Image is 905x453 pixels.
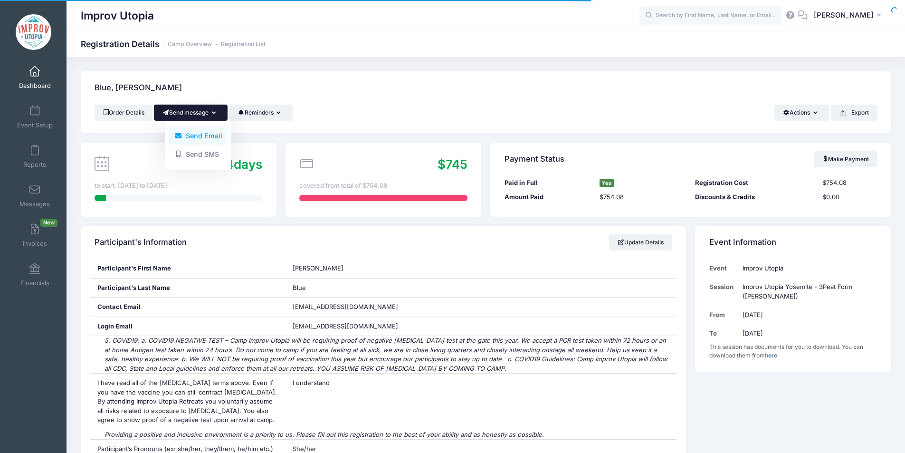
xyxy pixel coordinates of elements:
div: Paid in Full [500,178,595,188]
div: $754.08 [595,193,691,202]
h4: Event Information [709,229,776,256]
div: I have read all of the [MEDICAL_DATA] terms above. Even if you have the vaccine you can still con... [90,374,286,430]
div: Registration Cost [691,178,818,188]
span: Messages [19,200,50,208]
h4: Participant's Information [95,229,187,256]
a: Dashboard [12,61,57,94]
button: Export [831,105,877,121]
button: [PERSON_NAME] [808,5,891,27]
div: Discounts & Credits [691,193,818,202]
div: to start. [DATE] to [DATE] [95,181,262,191]
div: $754.08 [818,178,882,188]
div: Providing a positive and inclusive environment is a priority to us. Please fill out this registra... [90,430,677,440]
a: InvoicesNew [12,219,57,252]
a: Registration List [221,41,266,48]
span: Blue [293,284,306,291]
div: Contact Email [90,298,286,317]
h4: Payment Status [505,145,564,173]
button: Send message [154,105,228,121]
input: Search by First Name, Last Name, or Email... [639,6,782,25]
div: Login Email [90,317,286,336]
a: Send SMS [169,145,227,163]
h1: Registration Details [81,39,266,49]
a: Messages [12,179,57,212]
span: 14 [220,157,234,172]
a: Make Payment [814,151,877,167]
td: Improv Utopia Yosemite - 3Peat Form ([PERSON_NAME]) [738,278,876,306]
span: [PERSON_NAME] [293,264,343,272]
td: Improv Utopia [738,259,876,278]
div: This session has documents for you to download. You can download them from [709,343,877,360]
span: $745 [438,157,467,172]
span: [PERSON_NAME] [814,10,874,20]
h1: Improv Utopia [81,5,154,27]
button: Actions [774,105,829,121]
td: From [709,306,738,324]
span: I understand [293,379,330,386]
a: here [765,352,777,359]
h4: Blue, [PERSON_NAME] [95,75,182,102]
span: [EMAIL_ADDRESS][DOMAIN_NAME] [293,322,411,331]
td: Session [709,278,738,306]
span: Event Setup [17,121,53,129]
div: Participant's Last Name [90,279,286,298]
td: [DATE] [738,324,876,343]
div: $0.00 [818,193,882,202]
a: Update Details [609,234,672,251]
a: Camp Overview [168,41,212,48]
span: New [40,219,57,227]
td: To [709,324,738,343]
span: [EMAIL_ADDRESS][DOMAIN_NAME] [293,303,398,310]
div: days [220,155,262,173]
a: Order Details [95,105,152,121]
div: Amount Paid [500,193,595,202]
span: Reports [23,161,46,169]
div: 5. COVID19: a. COVID19 NEGATIVE TEST – Camp Improv Utopia will be requiring proof of negative [ME... [90,336,677,373]
img: Improv Utopia [16,14,51,50]
span: Invoices [23,240,47,248]
span: Yes [600,179,614,187]
span: Financials [20,279,49,287]
a: Event Setup [12,100,57,134]
a: Reports [12,140,57,173]
span: She/her [293,445,316,453]
span: Dashboard [19,82,51,90]
a: Financials [12,258,57,291]
td: Event [709,259,738,278]
td: [DATE] [738,306,876,324]
div: covered from total of $754.08 [299,181,467,191]
button: Reminders [229,105,293,121]
a: Send Email [169,127,227,145]
div: Participant's First Name [90,259,286,278]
